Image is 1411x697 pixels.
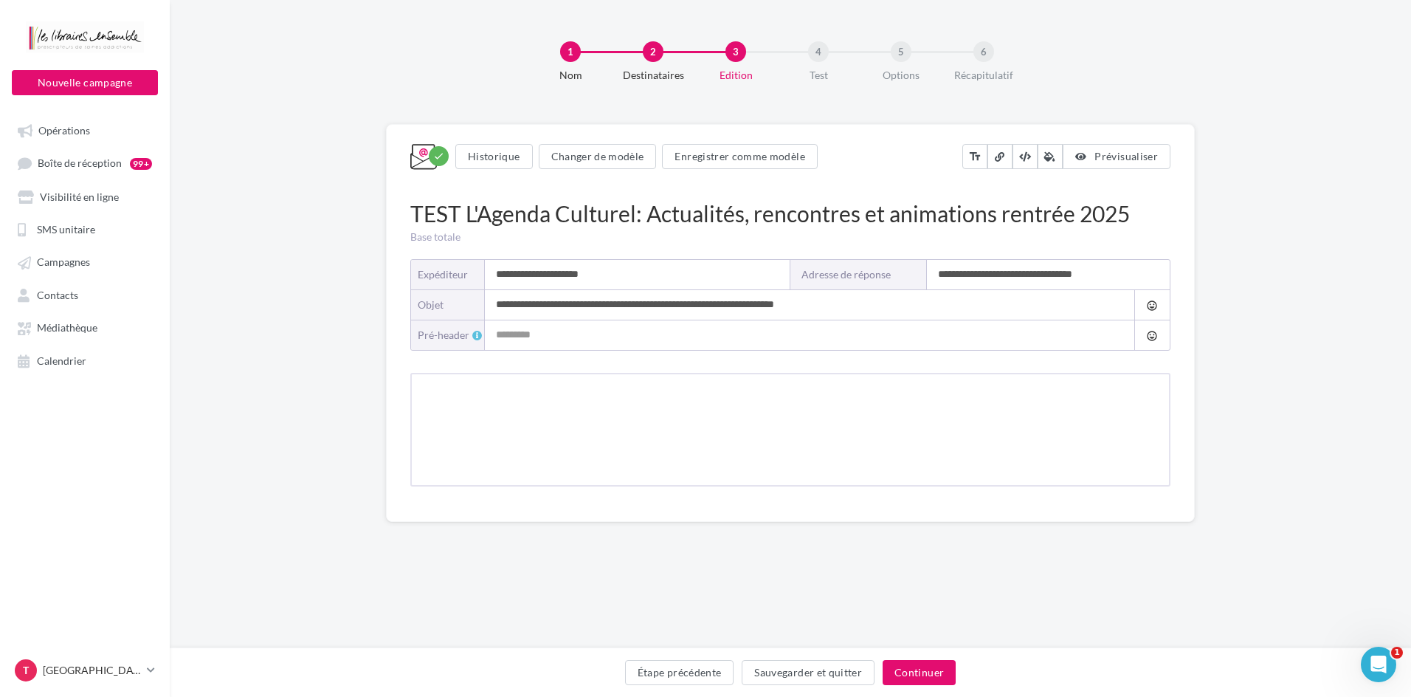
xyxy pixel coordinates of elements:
span: Contacts [37,289,78,301]
span: Médiathèque [37,322,97,334]
a: Boîte de réception99+ [9,149,161,176]
iframe: Intercom live chat [1361,647,1396,682]
button: Sauvegarder et quitter [742,660,874,685]
div: objet [418,298,473,312]
div: Récapitulatif [936,68,1031,83]
button: Historique [455,144,533,169]
div: Test [771,68,866,83]
span: Visibilité en ligne [40,190,119,203]
span: Prévisualiser [1094,150,1158,162]
div: Base totale [410,230,1170,244]
a: Médiathèque [9,314,161,340]
button: Prévisualiser [1063,144,1170,169]
i: tag_faces [1146,300,1158,312]
div: Edition [689,68,783,83]
span: T [23,663,29,678]
div: Destinataires [606,68,700,83]
button: Nouvelle campagne [12,70,158,95]
i: text_fields [968,149,982,164]
a: T [GEOGRAPHIC_DATA] [12,656,158,684]
div: Modifications enregistrées [429,146,449,166]
span: Opérations [38,124,90,137]
div: 5 [891,41,911,62]
span: Calendrier [37,354,86,367]
label: Adresse de réponse [790,260,927,289]
a: Opérations [9,117,161,143]
div: Pré-header [418,328,485,343]
span: Campagnes [37,256,90,269]
button: Changer de modèle [539,144,657,169]
div: 4 [808,41,829,62]
div: 6 [973,41,994,62]
iframe: Something wrong... [410,373,1170,487]
div: 1 [560,41,581,62]
button: Continuer [883,660,956,685]
i: tag_faces [1146,330,1158,342]
div: 3 [725,41,746,62]
span: 1 [1391,647,1403,659]
div: TEST L'Agenda Culturel: Actualités, rencontres et animations rentrée 2025 [410,198,1170,230]
div: 99+ [130,158,152,170]
a: Visibilité en ligne [9,183,161,210]
button: Enregistrer comme modèle [662,144,817,169]
div: 2 [643,41,663,62]
span: SMS unitaire [37,223,95,236]
button: text_fields [962,144,987,169]
div: Expéditeur [418,267,473,282]
a: SMS unitaire [9,216,161,242]
a: Calendrier [9,347,161,374]
button: Étape précédente [625,660,734,685]
a: Campagnes [9,248,161,275]
i: check [433,151,444,162]
div: Nom [523,68,618,83]
div: Options [854,68,948,83]
button: tag_faces [1134,320,1169,350]
a: Contacts [9,281,161,308]
button: tag_faces [1134,290,1169,320]
p: [GEOGRAPHIC_DATA] [43,663,141,678]
span: Boîte de réception [38,157,122,170]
